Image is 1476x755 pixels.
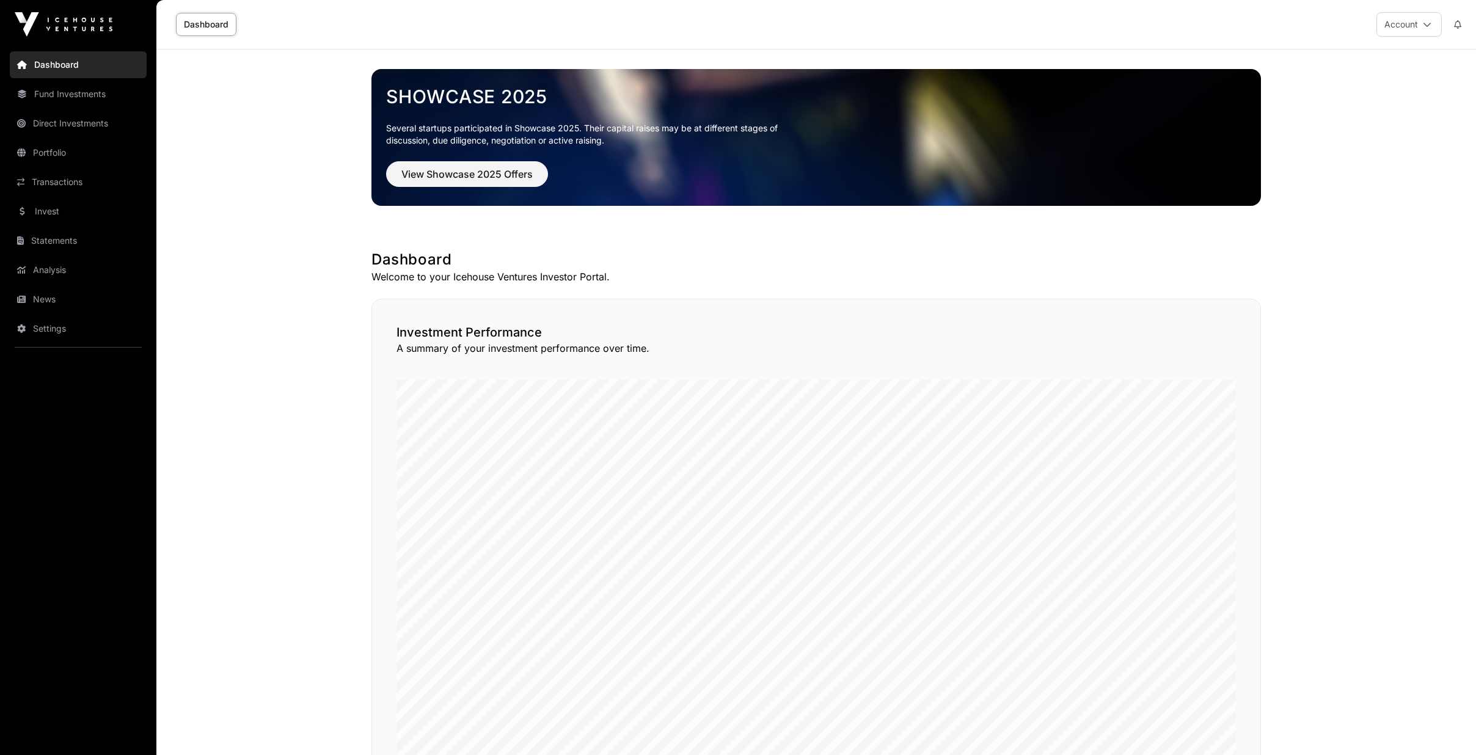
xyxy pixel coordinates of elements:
[10,315,147,342] a: Settings
[386,161,548,187] button: View Showcase 2025 Offers
[10,286,147,313] a: News
[176,13,236,36] a: Dashboard
[15,12,112,37] img: Icehouse Ventures Logo
[401,167,533,181] span: View Showcase 2025 Offers
[10,51,147,78] a: Dashboard
[386,173,548,186] a: View Showcase 2025 Offers
[396,324,1236,341] h2: Investment Performance
[10,169,147,195] a: Transactions
[371,269,1261,284] p: Welcome to your Icehouse Ventures Investor Portal.
[1376,12,1442,37] button: Account
[10,81,147,108] a: Fund Investments
[10,139,147,166] a: Portfolio
[10,110,147,137] a: Direct Investments
[386,86,1246,108] a: Showcase 2025
[371,250,1261,269] h1: Dashboard
[10,257,147,283] a: Analysis
[396,341,1236,356] p: A summary of your investment performance over time.
[371,69,1261,206] img: Showcase 2025
[10,227,147,254] a: Statements
[386,122,797,147] p: Several startups participated in Showcase 2025. Their capital raises may be at different stages o...
[10,198,147,225] a: Invest
[1415,696,1476,755] iframe: Chat Widget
